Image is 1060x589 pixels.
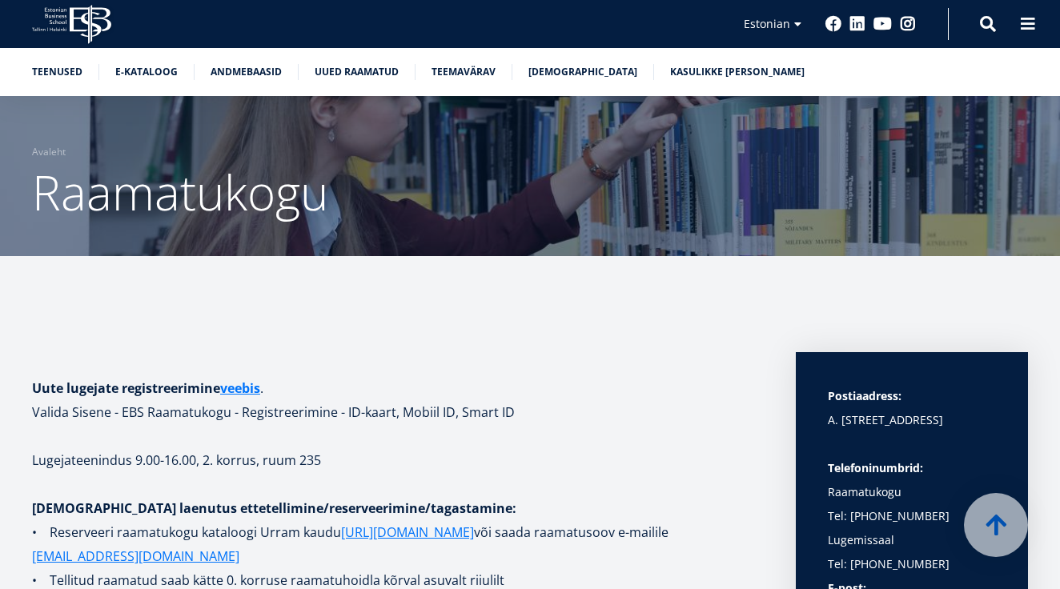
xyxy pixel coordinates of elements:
[32,144,66,160] a: Avaleht
[670,64,805,80] a: Kasulikke [PERSON_NAME]
[828,408,996,432] p: A. [STREET_ADDRESS]
[828,456,996,504] p: Raamatukogu
[828,388,901,403] strong: Postiaadress:
[32,544,239,568] a: [EMAIL_ADDRESS][DOMAIN_NAME]
[315,64,399,80] a: Uued raamatud
[32,379,260,397] strong: Uute lugejate registreerimine
[220,376,260,400] a: veebis
[828,552,996,576] p: Tel: [PHONE_NUMBER]
[341,520,474,544] a: [URL][DOMAIN_NAME]
[32,376,764,424] h1: . Valida Sisene - EBS Raamatukogu - Registreerimine - ID-kaart, Mobiil ID, Smart ID
[825,16,841,32] a: Facebook
[32,499,516,517] strong: [DEMOGRAPHIC_DATA] laenutus ettetellimine/reserveerimine/tagastamine:
[32,159,328,225] span: Raamatukogu
[32,520,764,568] p: • Reserveeri raamatukogu kataloogi Urram kaudu või saada raamatusoov e-mailile
[528,64,637,80] a: [DEMOGRAPHIC_DATA]
[32,448,764,472] p: Lugejateenindus 9.00-16.00, 2. korrus, ruum 235
[828,504,996,552] p: Tel: [PHONE_NUMBER] Lugemissaal
[211,64,282,80] a: Andmebaasid
[828,460,923,475] strong: Telefoninumbrid:
[115,64,178,80] a: E-kataloog
[873,16,892,32] a: Youtube
[900,16,916,32] a: Instagram
[32,64,82,80] a: Teenused
[432,64,496,80] a: Teemavärav
[849,16,865,32] a: Linkedin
